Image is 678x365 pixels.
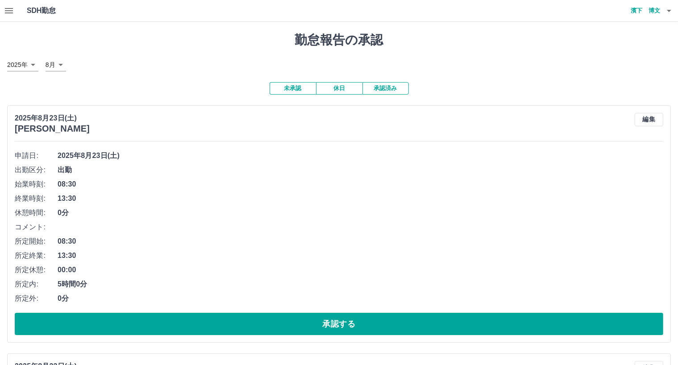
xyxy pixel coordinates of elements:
[58,207,663,218] span: 0分
[15,313,663,335] button: 承認する
[15,165,58,175] span: 出勤区分:
[316,82,362,95] button: 休日
[15,179,58,190] span: 始業時刻:
[15,193,58,204] span: 終業時刻:
[58,279,663,290] span: 5時間0分
[46,58,66,71] div: 8月
[58,150,663,161] span: 2025年8月23日(土)
[15,279,58,290] span: 所定内:
[362,82,409,95] button: 承認済み
[7,58,38,71] div: 2025年
[15,207,58,218] span: 休憩時間:
[58,236,663,247] span: 08:30
[15,222,58,232] span: コメント:
[15,293,58,304] span: 所定外:
[15,250,58,261] span: 所定終業:
[635,113,663,126] button: 編集
[7,33,671,48] h1: 勤怠報告の承認
[58,179,663,190] span: 08:30
[58,265,663,275] span: 00:00
[270,82,316,95] button: 未承認
[15,265,58,275] span: 所定休憩:
[15,150,58,161] span: 申請日:
[15,236,58,247] span: 所定開始:
[15,113,90,124] p: 2025年8月23日(土)
[15,124,90,134] h3: [PERSON_NAME]
[58,250,663,261] span: 13:30
[58,193,663,204] span: 13:30
[58,165,663,175] span: 出勤
[58,293,663,304] span: 0分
